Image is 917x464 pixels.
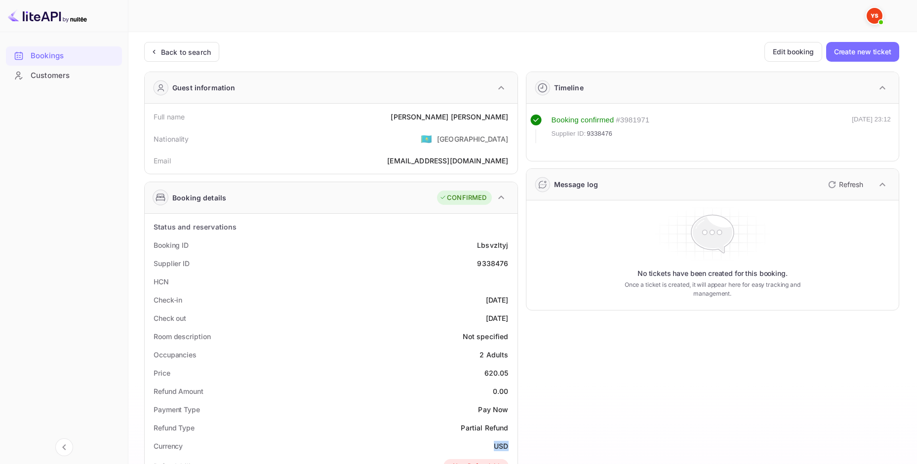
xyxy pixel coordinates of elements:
span: Supplier ID: [552,129,586,139]
div: Nationality [154,134,189,144]
div: Currency [154,441,183,451]
div: Bookings [31,50,117,62]
div: USD [494,441,508,451]
div: Check-in [154,295,182,305]
div: 0.00 [493,386,509,396]
p: No tickets have been created for this booking. [638,269,788,278]
div: Price [154,368,170,378]
div: [DATE] [486,295,509,305]
div: Partial Refund [461,423,508,433]
p: Refresh [839,179,863,190]
div: Email [154,155,171,166]
div: Status and reservations [154,222,237,232]
div: Pay Now [478,404,508,415]
div: Room description [154,331,210,342]
div: # 3981971 [616,115,649,126]
button: Refresh [822,177,867,193]
div: Full name [154,112,185,122]
div: Timeline [554,82,584,93]
div: Booking confirmed [552,115,614,126]
img: Yandex Support [867,8,882,24]
div: Occupancies [154,349,197,360]
div: 2 Adults [479,349,508,360]
div: [DATE] [486,313,509,323]
div: Bookings [6,46,122,66]
div: Lbsvzltyj [477,240,508,250]
div: Supplier ID [154,258,190,269]
a: Bookings [6,46,122,65]
button: Collapse navigation [55,438,73,456]
div: [GEOGRAPHIC_DATA] [437,134,509,144]
span: 9338476 [587,129,612,139]
a: Customers [6,66,122,84]
div: Check out [154,313,186,323]
div: [EMAIL_ADDRESS][DOMAIN_NAME] [387,155,508,166]
div: Guest information [172,82,236,93]
p: Once a ticket is created, it will appear here for easy tracking and management. [612,280,813,298]
div: Refund Type [154,423,195,433]
div: HCN [154,276,169,287]
div: Customers [31,70,117,81]
div: Not specified [463,331,509,342]
img: LiteAPI logo [8,8,87,24]
div: Message log [554,179,598,190]
span: United States [421,130,432,148]
div: Refund Amount [154,386,203,396]
div: Customers [6,66,122,85]
div: Booking ID [154,240,189,250]
button: Create new ticket [826,42,899,62]
div: [DATE] 23:12 [852,115,891,143]
div: 9338476 [477,258,508,269]
div: [PERSON_NAME] [PERSON_NAME] [391,112,508,122]
div: 620.05 [484,368,509,378]
div: CONFIRMED [439,193,486,203]
div: Payment Type [154,404,200,415]
div: Back to search [161,47,211,57]
div: Booking details [172,193,226,203]
button: Edit booking [764,42,822,62]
